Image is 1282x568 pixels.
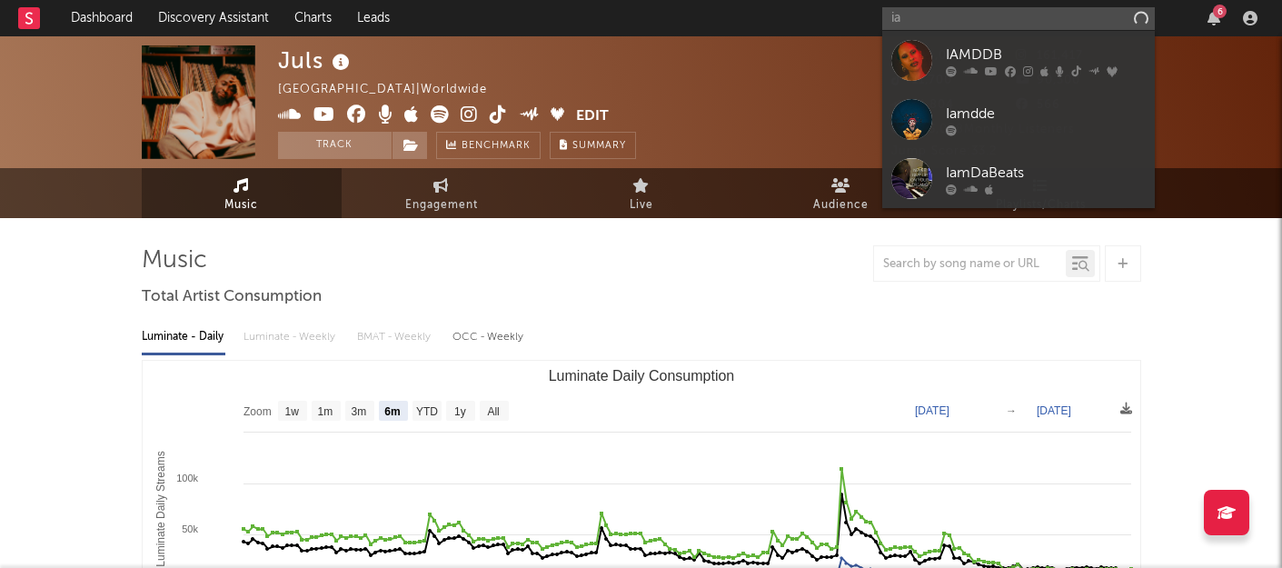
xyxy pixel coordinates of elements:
[882,90,1155,149] a: Iamdde
[882,149,1155,208] a: IamDaBeats
[1213,5,1227,18] div: 6
[1207,11,1220,25] button: 6
[405,194,478,216] span: Engagement
[946,44,1146,65] div: IAMDDB
[351,405,366,418] text: 3m
[142,168,342,218] a: Music
[946,162,1146,184] div: IamDaBeats
[284,405,299,418] text: 1w
[741,168,941,218] a: Audience
[946,103,1146,125] div: Iamdde
[576,105,609,128] button: Edit
[278,79,508,101] div: [GEOGRAPHIC_DATA] | Worldwide
[1006,404,1017,417] text: →
[384,405,400,418] text: 6m
[572,141,626,151] span: Summary
[452,322,525,353] div: OCC - Weekly
[542,168,741,218] a: Live
[487,405,499,418] text: All
[454,405,466,418] text: 1y
[142,286,322,308] span: Total Artist Consumption
[317,405,333,418] text: 1m
[915,404,949,417] text: [DATE]
[813,194,869,216] span: Audience
[224,194,258,216] span: Music
[154,451,166,566] text: Luminate Daily Streams
[278,132,392,159] button: Track
[415,405,437,418] text: YTD
[630,194,653,216] span: Live
[882,7,1155,30] input: Search for artists
[278,45,354,75] div: Juls
[882,31,1155,90] a: IAMDDB
[548,368,734,384] text: Luminate Daily Consumption
[176,473,198,483] text: 100k
[342,168,542,218] a: Engagement
[462,135,531,157] span: Benchmark
[1037,404,1071,417] text: [DATE]
[243,405,272,418] text: Zoom
[182,523,198,534] text: 50k
[874,257,1066,272] input: Search by song name or URL
[142,322,225,353] div: Luminate - Daily
[436,132,541,159] a: Benchmark
[550,132,636,159] button: Summary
